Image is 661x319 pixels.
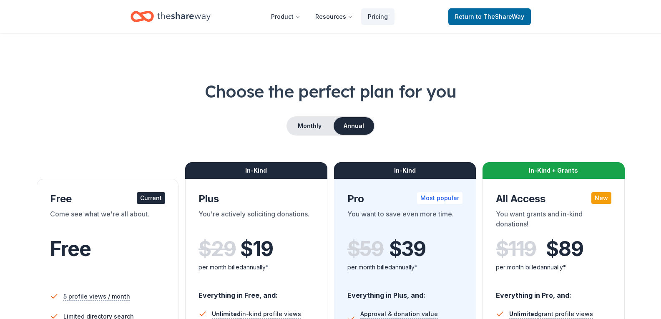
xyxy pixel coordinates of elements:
nav: Main [264,7,395,26]
div: Everything in Free, and: [199,283,314,301]
a: Home [131,7,211,26]
span: grant profile views [509,310,593,317]
div: Everything in Pro, and: [496,283,611,301]
div: per month billed annually* [347,262,463,272]
div: All Access [496,192,611,206]
span: in-kind profile views [212,310,301,317]
div: Free [50,192,166,206]
div: You're actively soliciting donations. [199,209,314,232]
div: Pro [347,192,463,206]
span: Unlimited [212,310,241,317]
button: Annual [334,117,374,135]
div: per month billed annually* [199,262,314,272]
div: In-Kind + Grants [483,162,625,179]
span: Return [455,12,524,22]
div: Most popular [417,192,462,204]
span: Unlimited [509,310,538,317]
button: Resources [309,8,359,25]
span: $ 39 [389,237,426,261]
span: 5 profile views / month [63,291,130,301]
div: Everything in Plus, and: [347,283,463,301]
div: In-Kind [185,162,327,179]
span: to TheShareWay [476,13,524,20]
a: Pricing [361,8,395,25]
h1: Choose the perfect plan for you [33,80,628,103]
div: New [591,192,611,204]
span: $ 89 [546,237,583,261]
div: Come see what we're all about. [50,209,166,232]
span: $ 19 [240,237,273,261]
div: You want grants and in-kind donations! [496,209,611,232]
button: Product [264,8,307,25]
a: Returnto TheShareWay [448,8,531,25]
div: per month billed annually* [496,262,611,272]
div: In-Kind [334,162,476,179]
button: Monthly [287,117,332,135]
span: Free [50,236,91,261]
div: You want to save even more time. [347,209,463,232]
div: Plus [199,192,314,206]
div: Current [137,192,165,204]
